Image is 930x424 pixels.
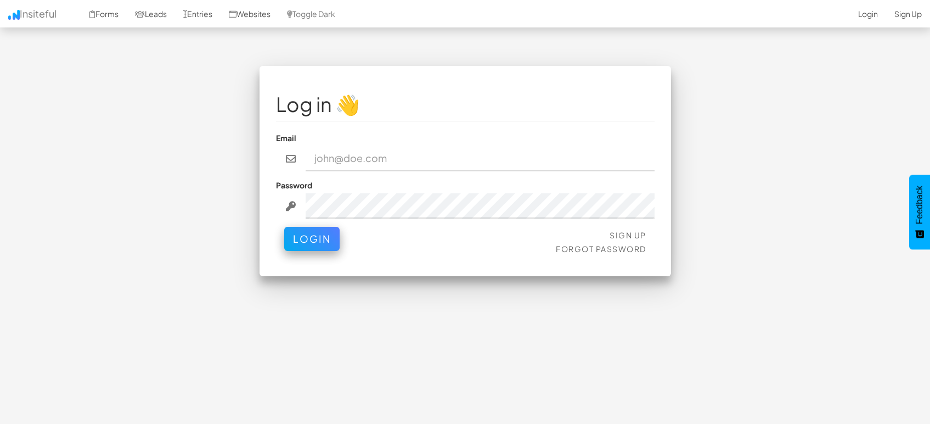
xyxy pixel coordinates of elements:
a: Forgot Password [556,244,646,254]
button: Feedback - Show survey [909,175,930,249]
label: Email [276,132,296,143]
input: john@doe.com [306,146,655,171]
h1: Log in 👋 [276,93,655,115]
button: Login [284,227,340,251]
img: icon.png [8,10,20,20]
a: Sign Up [610,230,646,240]
span: Feedback [915,186,925,224]
label: Password [276,180,312,191]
